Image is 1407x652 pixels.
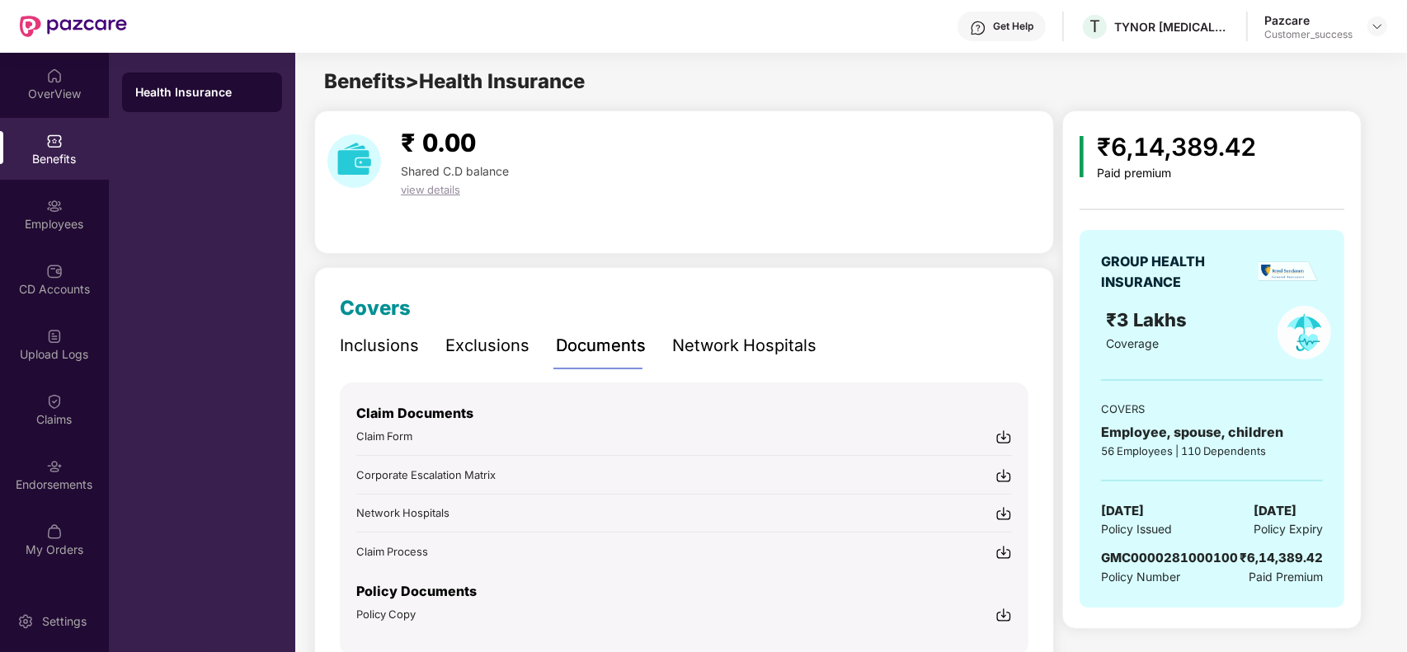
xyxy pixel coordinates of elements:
div: Settings [37,613,92,630]
div: Get Help [993,20,1033,33]
img: policyIcon [1278,306,1331,359]
div: GROUP HEALTH INSURANCE [1101,251,1245,293]
span: Policy Expiry [1254,520,1323,538]
img: svg+xml;base64,PHN2ZyBpZD0iTXlfT3JkZXJzIiBkYXRhLW5hbWU9Ik15IE9yZGVycyIgeG1sbnM9Imh0dHA6Ly93d3cudz... [46,523,63,540]
span: ₹3 Lakhs [1106,309,1192,331]
span: T [1089,16,1100,36]
img: New Pazcare Logo [20,16,127,37]
div: Network Hospitals [672,333,816,359]
div: Health Insurance [135,84,269,101]
span: [DATE] [1254,501,1296,521]
img: svg+xml;base64,PHN2ZyBpZD0iQ0RfQWNjb3VudHMiIGRhdGEtbmFtZT0iQ0QgQWNjb3VudHMiIHhtbG5zPSJodHRwOi8vd3... [46,263,63,279]
span: Covers [340,296,411,320]
span: ₹ 0.00 [401,128,476,157]
img: svg+xml;base64,PHN2ZyBpZD0iQ2xhaW0iIHhtbG5zPSJodHRwOi8vd3d3LnczLm9yZy8yMDAwL3N2ZyIgd2lkdGg9IjIwIi... [46,393,63,410]
div: Paid premium [1097,167,1256,181]
div: 56 Employees | 110 Dependents [1101,443,1323,459]
div: Inclusions [340,333,419,359]
span: Policy Number [1101,570,1180,584]
div: Pazcare [1264,12,1353,28]
span: view details [401,183,460,196]
div: Customer_success [1264,28,1353,41]
img: svg+xml;base64,PHN2ZyBpZD0iRW1wbG95ZWVzIiB4bWxucz0iaHR0cDovL3d3dy53My5vcmcvMjAwMC9zdmciIHdpZHRoPS... [46,198,63,214]
img: svg+xml;base64,PHN2ZyBpZD0iRG93bmxvYWQtMjR4MjQiIHhtbG5zPSJodHRwOi8vd3d3LnczLm9yZy8yMDAwL3N2ZyIgd2... [995,467,1012,484]
img: svg+xml;base64,PHN2ZyBpZD0iRG93bmxvYWQtMjR4MjQiIHhtbG5zPSJodHRwOi8vd3d3LnczLm9yZy8yMDAwL3N2ZyIgd2... [995,607,1012,623]
div: TYNOR [MEDICAL_DATA] PVT LTD (Family [MEDICAL_DATA])) [1114,19,1230,35]
span: Benefits > Health Insurance [324,69,585,93]
span: Claim Form [356,429,412,443]
span: Paid Premium [1249,568,1323,586]
img: svg+xml;base64,PHN2ZyBpZD0iQmVuZWZpdHMiIHhtbG5zPSJodHRwOi8vd3d3LnczLm9yZy8yMDAwL3N2ZyIgd2lkdGg9Ij... [46,133,63,149]
img: svg+xml;base64,PHN2ZyBpZD0iRG93bmxvYWQtMjR4MjQiIHhtbG5zPSJodHRwOi8vd3d3LnczLm9yZy8yMDAwL3N2ZyIgd2... [995,505,1012,522]
span: [DATE] [1101,501,1144,521]
span: Policy Issued [1101,520,1172,538]
span: Coverage [1106,336,1159,350]
span: Policy Copy [356,607,416,621]
img: svg+xml;base64,PHN2ZyBpZD0iVXBsb2FkX0xvZ3MiIGRhdGEtbmFtZT0iVXBsb2FkIExvZ3MiIHhtbG5zPSJodHRwOi8vd3... [46,328,63,345]
span: GMC0000281000100 [1101,550,1238,565]
div: ₹6,14,389.42 [1240,548,1323,568]
div: Documents [556,333,646,359]
img: download [327,134,381,188]
p: Claim Documents [356,403,1012,424]
div: COVERS [1101,401,1323,417]
div: Employee, spouse, children [1101,422,1323,443]
span: Network Hospitals [356,506,449,519]
img: svg+xml;base64,PHN2ZyBpZD0iSG9tZSIgeG1sbnM9Imh0dHA6Ly93d3cudzMub3JnLzIwMDAvc3ZnIiB3aWR0aD0iMjAiIG... [46,68,63,84]
img: insurerLogo [1259,261,1317,282]
img: svg+xml;base64,PHN2ZyBpZD0iRW5kb3JzZW1lbnRzIiB4bWxucz0iaHR0cDovL3d3dy53My5vcmcvMjAwMC9zdmciIHdpZH... [46,458,63,475]
img: svg+xml;base64,PHN2ZyBpZD0iRHJvcGRvd24tMzJ4MzIiIHhtbG5zPSJodHRwOi8vd3d3LnczLm9yZy8yMDAwL3N2ZyIgd2... [1371,20,1384,33]
img: svg+xml;base64,PHN2ZyBpZD0iRG93bmxvYWQtMjR4MjQiIHhtbG5zPSJodHRwOi8vd3d3LnczLm9yZy8yMDAwL3N2ZyIgd2... [995,544,1012,561]
img: icon [1080,136,1084,177]
img: svg+xml;base64,PHN2ZyBpZD0iRG93bmxvYWQtMjR4MjQiIHhtbG5zPSJodHRwOi8vd3d3LnczLm9yZy8yMDAwL3N2ZyIgd2... [995,429,1012,445]
img: svg+xml;base64,PHN2ZyBpZD0iSGVscC0zMngzMiIgeG1sbnM9Imh0dHA6Ly93d3cudzMub3JnLzIwMDAvc3ZnIiB3aWR0aD... [970,20,986,36]
img: svg+xml;base64,PHN2ZyBpZD0iU2V0dGluZy0yMHgyMCIgeG1sbnM9Imh0dHA6Ly93d3cudzMub3JnLzIwMDAvc3ZnIiB3aW... [17,613,34,630]
span: Claim Process [356,545,428,558]
div: ₹6,14,389.42 [1097,128,1256,167]
div: Exclusions [445,333,529,359]
span: Shared C.D balance [401,164,509,178]
p: Policy Documents [356,581,1012,602]
span: Corporate Escalation Matrix [356,468,496,481]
